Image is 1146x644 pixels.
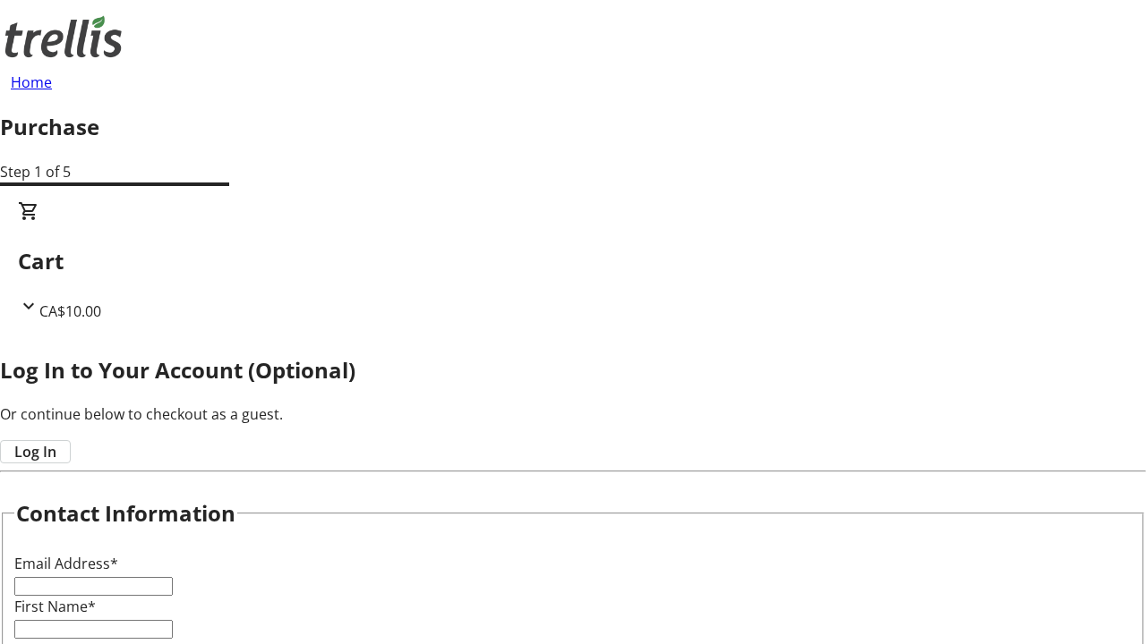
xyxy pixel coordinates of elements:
[14,554,118,573] label: Email Address*
[18,200,1128,322] div: CartCA$10.00
[18,245,1128,277] h2: Cart
[14,441,56,462] span: Log In
[39,301,101,321] span: CA$10.00
[14,597,96,616] label: First Name*
[16,497,235,530] h2: Contact Information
